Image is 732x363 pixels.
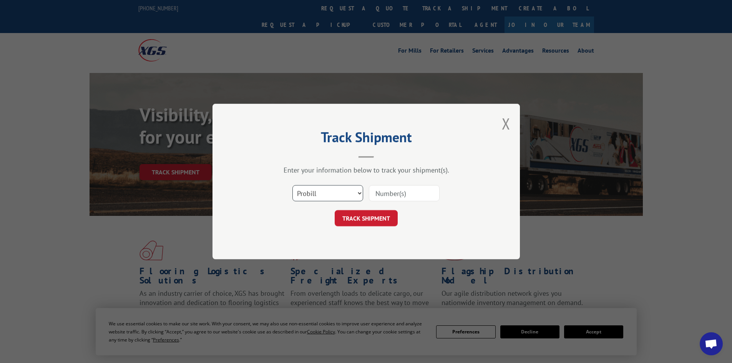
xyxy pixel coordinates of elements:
button: Close modal [502,113,510,134]
div: Enter your information below to track your shipment(s). [251,166,481,174]
input: Number(s) [369,185,440,201]
button: TRACK SHIPMENT [335,210,398,226]
h2: Track Shipment [251,132,481,146]
div: Open chat [700,332,723,355]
